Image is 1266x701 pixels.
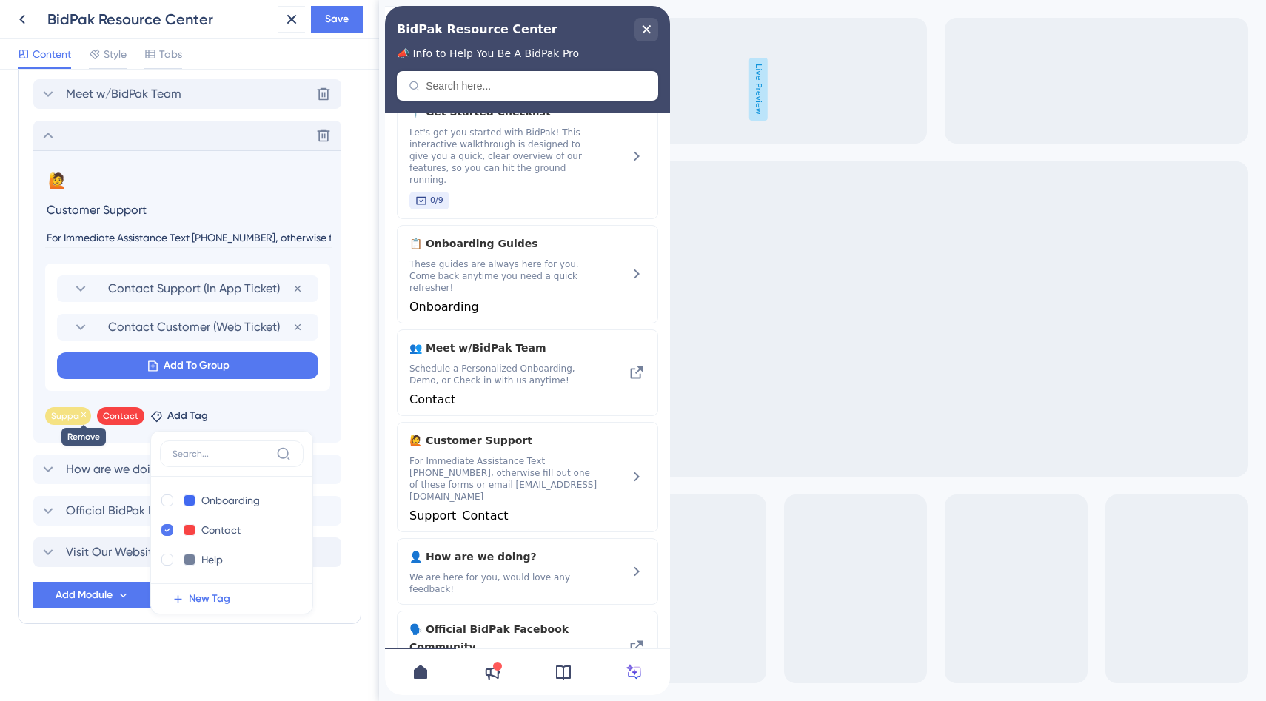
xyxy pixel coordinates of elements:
input: Header [45,198,332,221]
span: Meet w/BidPak Team [66,85,181,103]
span: Schedule a Personalized Onboarding, Demo, or Check in with us anytime! [24,357,213,380]
input: New Tag [201,492,262,510]
div: Onboarding Guides [24,229,213,308]
div: 3 [84,6,88,18]
div: Official BidPak Facebook Community [33,496,346,526]
span: Contact [77,503,123,517]
span: 📣 Info to Help You Be A BidPak Pro [12,41,194,53]
span: Tabs [159,45,182,63]
div: BidPak Resource Center [47,9,272,30]
div: Customer Support [24,426,213,517]
span: Support [24,503,71,517]
span: Add Module [56,586,113,604]
div: How are we doing? [24,542,213,589]
input: New Tag [201,521,261,540]
span: Visit Our Website [66,543,159,561]
div: Contact Support (In App Ticket) [57,275,318,302]
div: Meet w/BidPak Team [24,333,213,400]
div: Official BidPak Facebook Community [24,614,213,668]
button: Add Module [33,582,152,608]
button: 🙋 [45,169,69,192]
span: 📋 Onboarding Guides [24,229,190,246]
div: Get Started Checklist [24,97,213,204]
span: Add Tag [167,407,208,425]
span: 👥 Meet w/BidPak Team [24,333,190,351]
span: These guides are always here for you. Come back anytime you need a quick refresher! [24,252,213,288]
input: Search... [173,448,270,460]
span: Onboarding [24,294,94,308]
span: Live Preview [370,58,389,121]
span: Contact [103,410,138,422]
button: Add Tag [150,407,208,425]
span: Contact Customer (Web Ticket) [108,318,292,336]
span: Let's get you started with BidPak! This interactive walkthrough is designed to give you a quick, ... [24,121,213,180]
div: Visit Our Website [33,537,346,567]
span: Contact [24,386,70,400]
input: Description [45,228,332,248]
span: New Tag [189,590,230,608]
button: Add To Group [57,352,318,379]
span: 0/9 [45,189,58,201]
span: How are we doing? [66,460,171,478]
span: 🗣️ Official BidPak Facebook Community [24,614,190,650]
span: 🙋 Customer Support [24,426,190,443]
span: Contact Support (In App Ticket) [108,280,292,298]
input: New Tag [201,551,261,569]
span: Add To Group [164,357,230,375]
span: Support [51,410,85,422]
div: close resource center [249,12,273,36]
span: 👤 How are we doing? [24,542,190,560]
span: BidPak Resource Center [12,13,173,35]
span: Content [33,45,71,63]
input: Search here... [41,74,261,86]
span: Style [104,45,127,63]
div: Contact Customer (Web Ticket) [57,314,318,341]
span: Official BidPak Facebook Community [66,502,269,520]
button: New Tag [160,584,312,614]
span: RESOURCES [11,2,74,20]
span: For Immediate Assistance Text [PHONE_NUMBER], otherwise fill out one of these forms or email [EMA... [24,449,213,497]
span: Save [325,10,349,28]
div: Meet w/BidPak Team [33,79,346,109]
span: We are here for you, would love any feedback! [24,566,213,589]
button: Save [311,6,363,33]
